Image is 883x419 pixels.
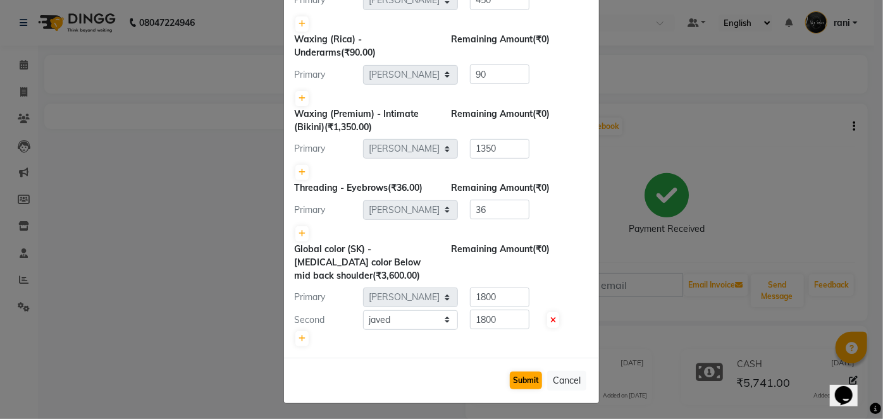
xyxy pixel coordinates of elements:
[294,108,419,133] span: Waxing (Premium) - Intimate (Bikini)
[294,182,388,193] span: Threading - Eyebrows
[285,291,363,304] div: Primary
[388,182,423,193] span: (₹36.00)
[285,142,363,155] div: Primary
[324,121,372,133] span: (₹1,350.00)
[285,313,363,327] div: Second
[294,243,421,281] span: Global color (SK) - [MEDICAL_DATA] color Below mid back shoulder
[533,108,550,119] span: (₹0)
[533,243,550,255] span: (₹0)
[285,203,363,217] div: Primary
[547,371,586,391] button: Cancel
[451,33,533,45] span: Remaining Amount
[451,108,533,119] span: Remaining Amount
[830,368,870,406] iframe: chat widget
[533,182,550,193] span: (₹0)
[285,68,363,82] div: Primary
[451,182,533,193] span: Remaining Amount
[341,47,376,58] span: (₹90.00)
[510,372,542,389] button: Submit
[294,33,362,58] span: Waxing (Rica) - Underarms
[373,270,420,281] span: (₹3,600.00)
[451,243,533,255] span: Remaining Amount
[533,33,550,45] span: (₹0)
